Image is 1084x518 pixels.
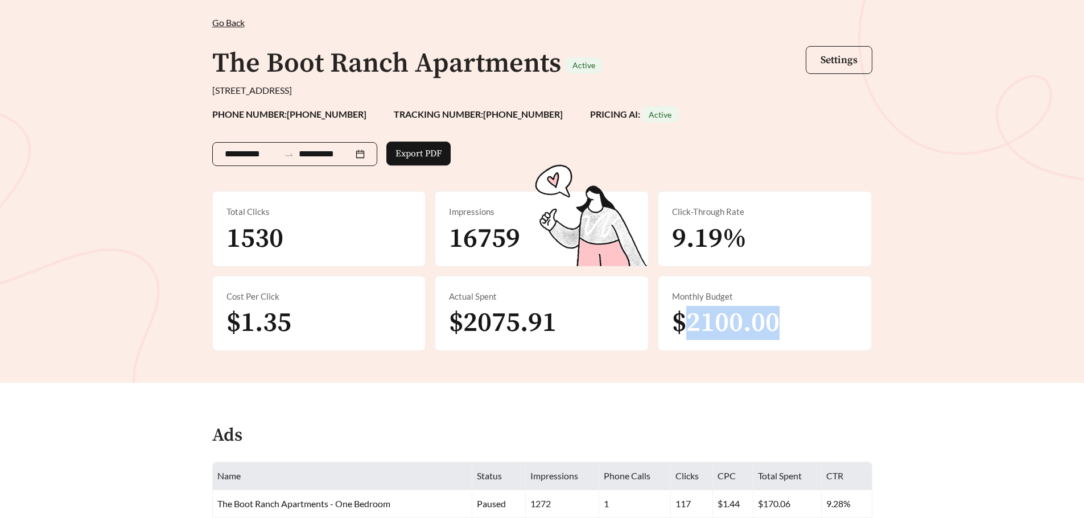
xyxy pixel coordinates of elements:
div: Click-Through Rate [672,205,858,218]
td: $170.06 [753,490,822,518]
strong: TRACKING NUMBER: [PHONE_NUMBER] [394,109,563,119]
span: $1.35 [226,306,291,340]
span: CTR [826,470,843,481]
button: Export PDF [386,142,451,165]
span: paused [477,498,506,509]
span: 1530 [226,222,283,256]
h4: Ads [212,426,242,446]
span: 9.19% [672,222,747,256]
td: 117 [671,490,713,518]
button: Settings [806,46,872,74]
th: Impressions [526,462,599,490]
div: [STREET_ADDRESS] [212,84,872,97]
div: Monthly Budget [672,290,858,303]
span: Go Back [212,17,245,28]
th: Status [472,462,525,490]
div: Impressions [449,205,634,218]
td: 9.28% [822,490,872,518]
span: $2075.91 [449,306,557,340]
td: $1.44 [713,490,753,518]
th: Phone Calls [599,462,671,490]
div: Actual Spent [449,290,634,303]
div: Total Clicks [226,205,412,218]
span: CPC [718,470,736,481]
span: Export PDF [395,147,442,160]
span: 16759 [449,222,520,256]
span: swap-right [284,150,294,160]
th: Clicks [671,462,713,490]
span: $2100.00 [672,306,780,340]
div: Cost Per Click [226,290,412,303]
span: Active [649,110,671,119]
span: Settings [821,53,858,67]
strong: PRICING AI: [590,109,678,119]
th: Total Spent [753,462,822,490]
span: The Boot Ranch Apartments - One Bedroom [217,498,390,509]
span: to [284,149,294,159]
strong: PHONE NUMBER: [PHONE_NUMBER] [212,109,366,119]
td: 1 [599,490,671,518]
th: Name [213,462,473,490]
h1: The Boot Ranch Apartments [212,47,561,81]
td: 1272 [526,490,599,518]
span: Active [572,60,595,70]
